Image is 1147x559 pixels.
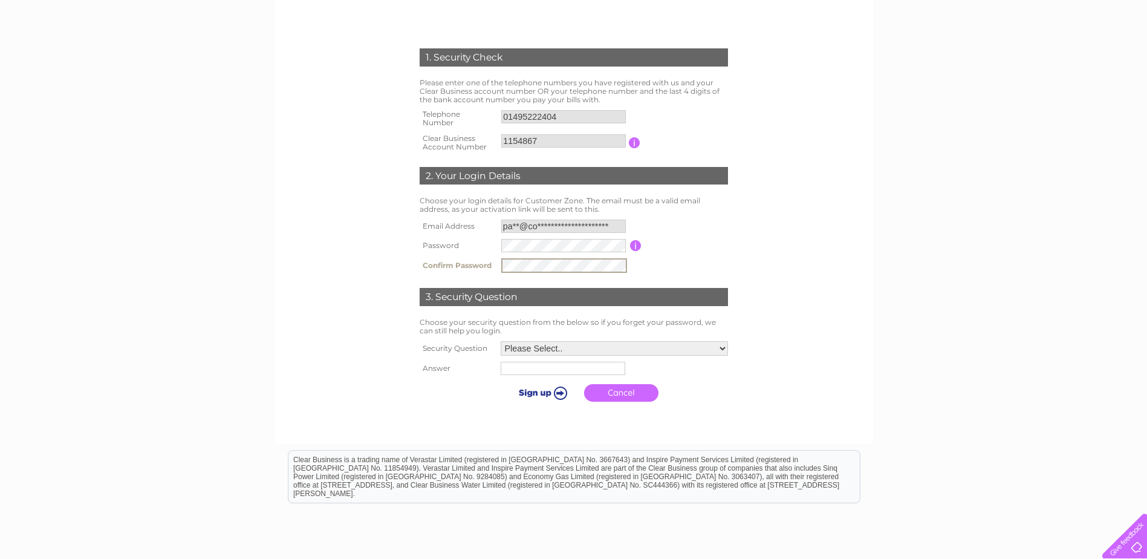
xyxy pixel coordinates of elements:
th: Telephone Number [417,106,499,131]
th: Security Question [417,338,498,359]
a: Cancel [584,384,658,402]
input: Information [629,137,640,148]
a: Blog [1085,51,1103,60]
a: 0333 014 3131 [919,6,1002,21]
th: Password [417,236,498,255]
td: Please enter one of the telephone numbers you have registered with us and your Clear Business acc... [417,76,731,106]
div: 2. Your Login Details [420,167,728,185]
input: Submit [504,384,578,401]
a: Energy [1008,51,1035,60]
th: Confirm Password [417,255,498,276]
div: 3. Security Question [420,288,728,306]
div: 1. Security Check [420,48,728,67]
th: Clear Business Account Number [417,131,499,155]
a: Telecoms [1042,51,1078,60]
a: Water [978,51,1001,60]
td: Choose your security question from the below so if you forget your password, we can still help yo... [417,315,731,338]
th: Answer [417,359,498,378]
input: Information [630,240,642,251]
td: Choose your login details for Customer Zone. The email must be a valid email address, as your act... [417,194,731,217]
a: Contact [1110,51,1140,60]
div: Clear Business is a trading name of Verastar Limited (registered in [GEOGRAPHIC_DATA] No. 3667643... [288,7,860,59]
img: logo.png [40,31,102,68]
th: Email Address [417,217,498,236]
